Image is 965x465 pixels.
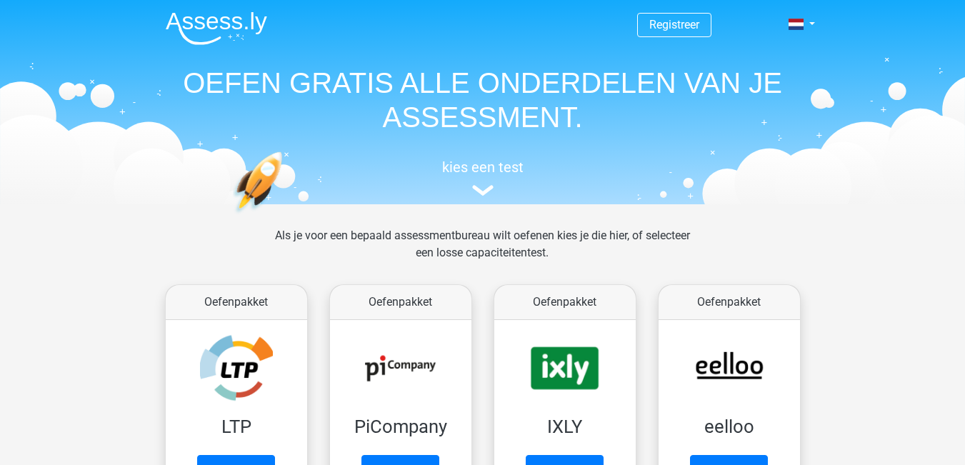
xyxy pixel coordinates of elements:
[233,151,338,281] img: oefenen
[264,227,701,279] div: Als je voor een bepaald assessmentbureau wilt oefenen kies je die hier, of selecteer een losse ca...
[154,66,811,134] h1: OEFEN GRATIS ALLE ONDERDELEN VAN JE ASSESSMENT.
[154,159,811,176] h5: kies een test
[166,11,267,45] img: Assessly
[649,18,699,31] a: Registreer
[154,159,811,196] a: kies een test
[472,185,494,196] img: assessment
